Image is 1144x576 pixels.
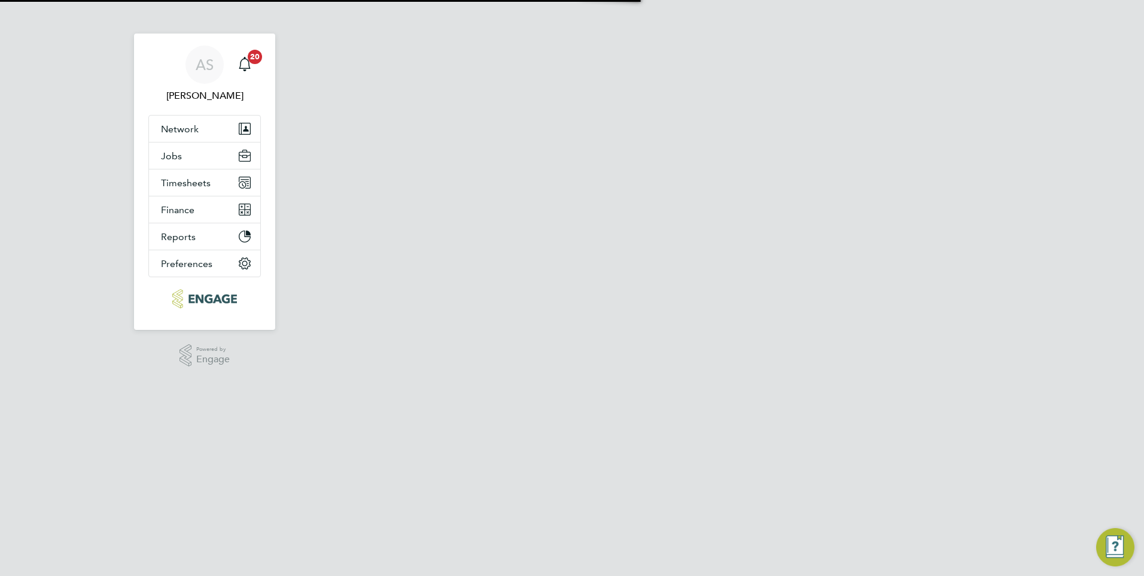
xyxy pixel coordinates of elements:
a: 20 [233,46,257,84]
span: Network [161,123,199,135]
span: Jobs [161,150,182,162]
img: ncclondon-logo-retina.png [172,289,236,308]
button: Finance [149,196,260,223]
button: Network [149,116,260,142]
span: Reports [161,231,196,242]
button: Preferences [149,250,260,277]
a: Go to home page [148,289,261,308]
span: 20 [248,50,262,64]
a: Powered byEngage [179,344,230,367]
span: Engage [196,354,230,365]
button: Engage Resource Center [1096,528,1134,566]
span: Powered by [196,344,230,354]
button: Jobs [149,143,260,169]
span: Preferences [161,258,212,269]
span: Timesheets [161,177,211,189]
button: Reports [149,223,260,250]
span: Anne-Marie Sapalska [148,89,261,103]
button: Timesheets [149,169,260,196]
nav: Main navigation [134,34,275,330]
span: AS [196,57,214,72]
a: AS[PERSON_NAME] [148,46,261,103]
span: Finance [161,204,194,216]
